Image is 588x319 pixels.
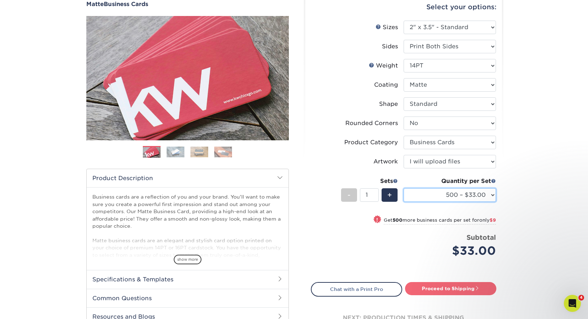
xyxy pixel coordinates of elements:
[344,138,398,147] div: Product Category
[369,61,398,70] div: Weight
[404,177,496,185] div: Quantity per Set
[86,1,289,7] a: MatteBusiness Cards
[87,270,288,288] h2: Specifications & Templates
[405,282,496,295] a: Proceed to Shipping
[311,282,402,296] a: Chat with a Print Pro
[190,146,208,157] img: Business Cards 03
[376,216,378,223] span: !
[345,119,398,128] div: Rounded Corners
[214,146,232,157] img: Business Cards 04
[578,295,584,301] span: 4
[393,217,403,223] strong: 500
[92,193,283,294] p: Business cards are a reflection of you and your brand. You'll want to make sure you create a powe...
[86,1,289,7] h1: Business Cards
[347,190,351,200] span: -
[87,289,288,307] h2: Common Questions
[409,242,496,259] div: $33.00
[341,177,398,185] div: Sets
[490,217,496,223] span: $9
[376,23,398,32] div: Sizes
[564,295,581,312] iframe: Intercom live chat
[143,144,161,161] img: Business Cards 01
[174,255,201,264] span: show more
[167,146,184,157] img: Business Cards 02
[382,42,398,51] div: Sides
[87,169,288,187] h2: Product Description
[379,100,398,108] div: Shape
[387,190,392,200] span: +
[466,233,496,241] strong: Subtotal
[479,217,496,223] span: only
[373,157,398,166] div: Artwork
[86,1,104,7] span: Matte
[374,81,398,89] div: Coating
[384,217,496,225] small: Get more business cards per set for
